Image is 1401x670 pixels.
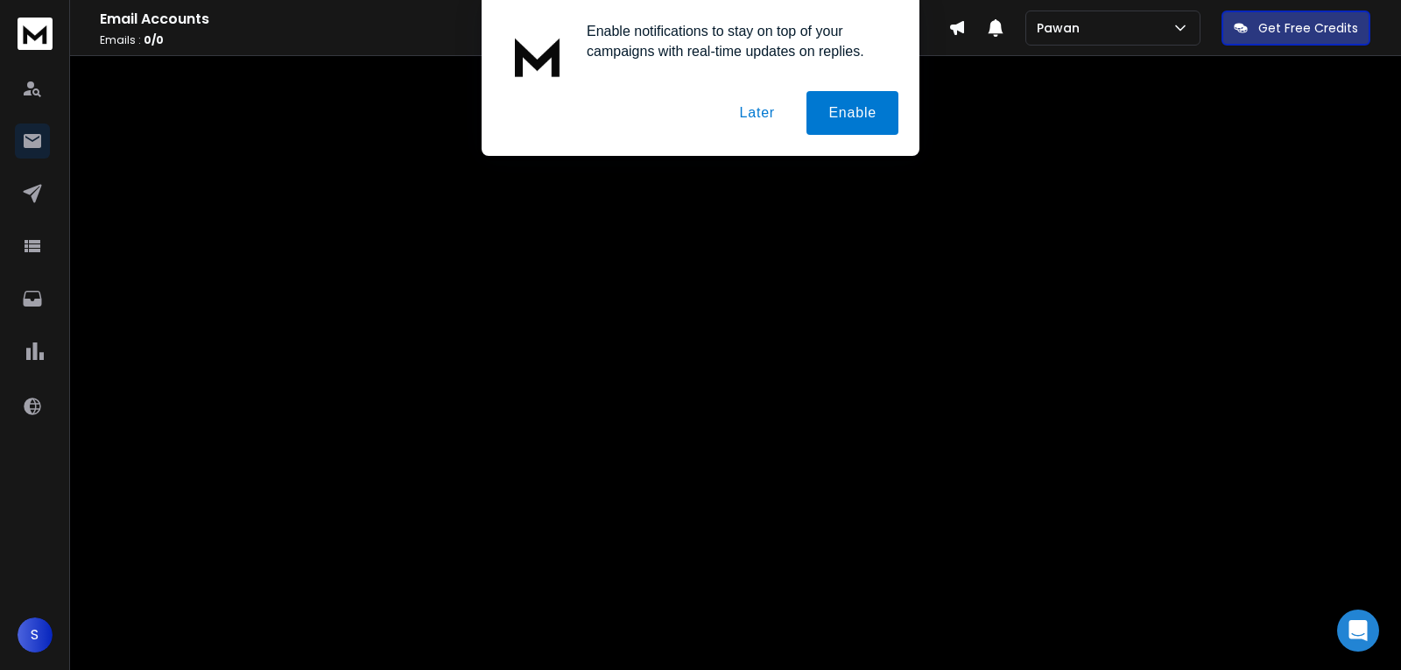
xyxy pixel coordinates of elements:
button: Later [717,91,796,135]
button: S [18,617,53,652]
img: notification icon [503,21,573,91]
div: Enable notifications to stay on top of your campaigns with real-time updates on replies. [573,21,898,61]
button: Enable [806,91,898,135]
div: Open Intercom Messenger [1337,610,1379,652]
